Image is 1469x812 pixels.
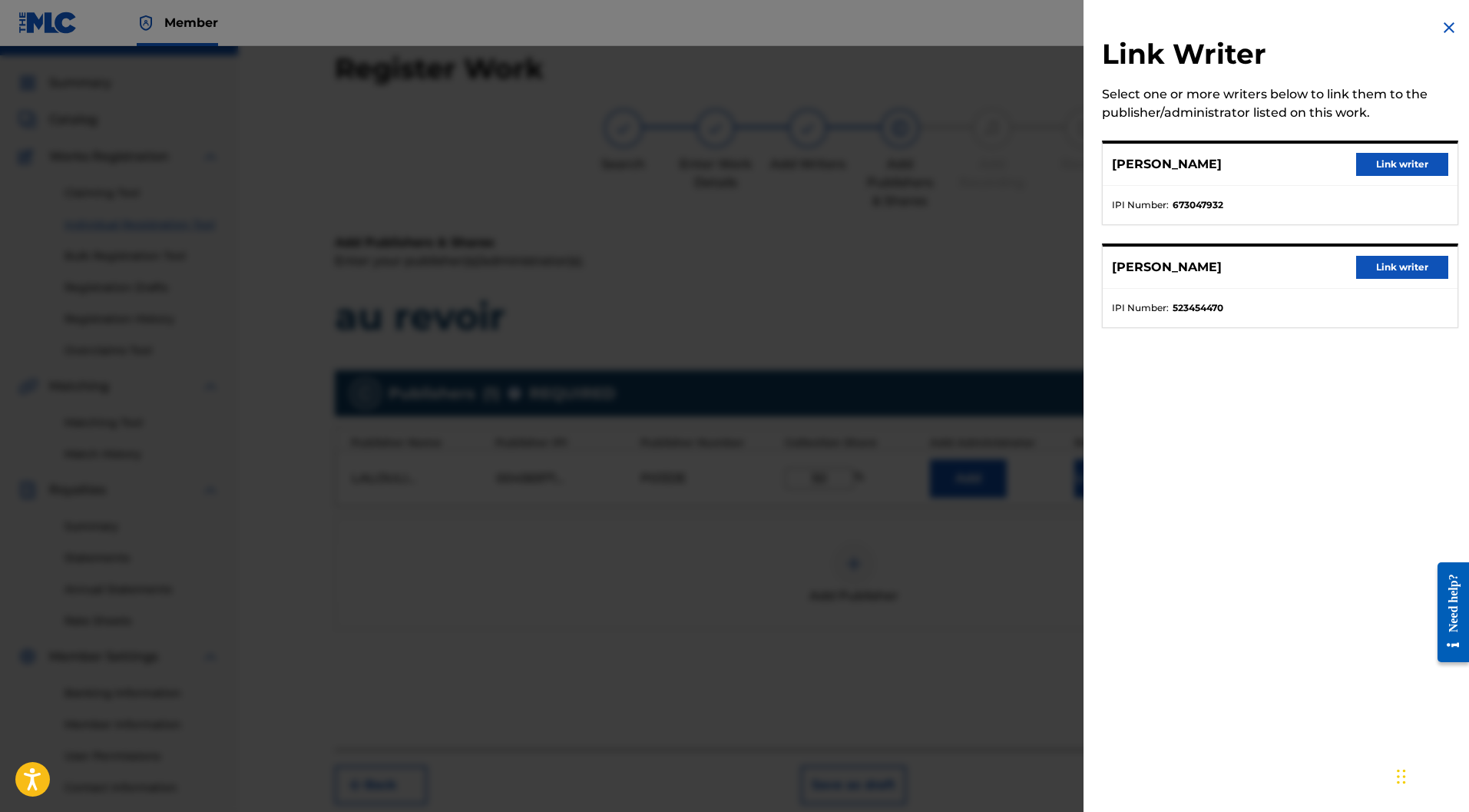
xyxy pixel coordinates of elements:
button: Link writer [1356,153,1448,176]
iframe: Chat Widget [1392,738,1469,812]
img: Top Rightsholder [137,14,155,32]
p: [PERSON_NAME] [1112,258,1222,277]
p: [PERSON_NAME] [1112,155,1222,174]
h2: Link Writer [1102,37,1458,76]
strong: 673047932 [1173,198,1223,212]
span: IPI Number : [1112,198,1169,212]
span: IPI Number : [1112,301,1169,315]
div: Select one or more writers below to link them to the publisher/administrator listed on this work. [1102,85,1458,122]
strong: 523454470 [1173,301,1223,315]
img: MLC Logo [18,12,78,34]
iframe: Resource Center [1426,550,1469,674]
div: Widget de chat [1392,738,1469,812]
button: Link writer [1356,256,1448,279]
span: Member [164,14,218,31]
div: Glisser [1397,754,1406,800]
